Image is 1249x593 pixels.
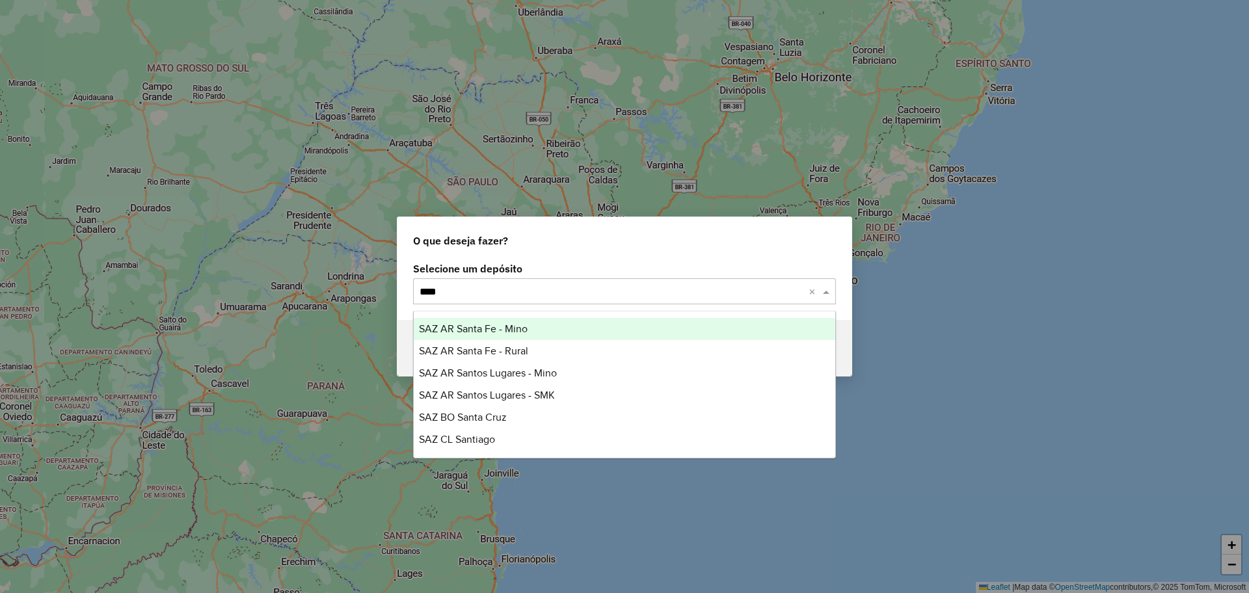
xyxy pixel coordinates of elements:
span: SAZ AR Santos Lugares - Mino [419,367,557,378]
span: Clear all [809,283,820,299]
span: SAZ AR Santos Lugares - SMK [419,389,555,401]
span: O que deseja fazer? [413,233,508,248]
ng-dropdown-panel: Options list [413,311,836,458]
span: SAZ AR Santa Fe - Mino [419,323,528,334]
span: SAZ CL Santiago [419,434,495,445]
span: SAZ BO Santa Cruz [419,412,507,423]
span: SAZ AR Santa Fe - Rural [419,345,528,356]
label: Selecione um depósito [413,261,836,276]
